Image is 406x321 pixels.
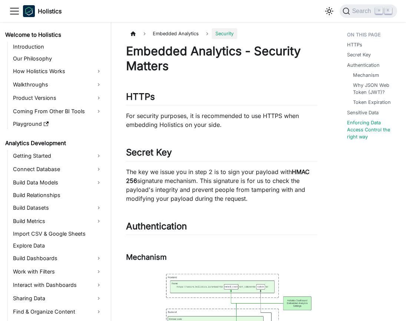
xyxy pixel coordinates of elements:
[11,229,105,239] a: Import CSV & Google Sheets
[149,28,202,39] span: Embedded Analytics
[11,65,105,77] a: How Holistics Works
[347,62,380,69] a: Authentication
[375,7,383,14] kbd: ⌘
[350,8,376,14] span: Search
[126,28,140,39] a: Home page
[347,119,394,141] a: Enforcing Data Access Control the right way
[11,53,105,64] a: Our Philosophy
[11,215,105,227] a: Build Metrics
[126,91,317,105] h2: HTTPs
[23,5,62,17] a: HolisticsHolistics
[11,252,105,264] a: Build Dashboards
[353,72,379,79] a: Mechanism
[11,240,105,251] a: Explore Data
[11,292,105,304] a: Sharing Data
[11,177,105,189] a: Build Data Models
[126,253,317,262] h3: Mechanism
[323,5,335,17] button: Switch between dark and light mode (currently light mode)
[340,4,397,18] button: Search (Command+K)
[11,306,105,318] a: Find & Organize Content
[126,168,310,184] strong: HMAC 256
[11,119,105,129] a: Playground
[3,30,105,40] a: Welcome to Holistics
[11,92,105,104] a: Product Versions
[11,202,105,214] a: Build Datasets
[126,111,317,129] p: For security purposes, it is recommended to use HTTPS when embedding Holistics on your side.
[3,138,105,148] a: Analytics Development
[347,109,379,116] a: Sensitive Data
[212,28,237,39] span: Security
[11,105,105,117] a: Coming From Other BI Tools
[347,51,371,58] a: Secret Key
[384,7,392,14] kbd: K
[126,28,317,39] nav: Breadcrumbs
[11,42,105,52] a: Introduction
[11,79,105,91] a: Walkthroughs
[11,190,105,200] a: Build Relationships
[23,5,35,17] img: Holistics
[9,6,20,17] button: Toggle navigation bar
[11,163,105,175] a: Connect Database
[126,167,317,203] p: The key we issue you in step 2 is to sign your payload with signature mechanism. This signature i...
[353,82,391,96] a: Why JSON Web Token (JWT)?
[38,7,62,16] b: Holistics
[126,147,317,161] h2: Secret Key
[11,266,105,278] a: Work with Filters
[353,99,391,106] a: Token Expiration
[11,279,105,291] a: Interact with Dashboards
[126,44,317,73] h1: Embedded Analytics - Security Matters
[11,150,105,162] a: Getting Started
[347,41,362,48] a: HTTPs
[126,221,317,235] h2: Authentication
